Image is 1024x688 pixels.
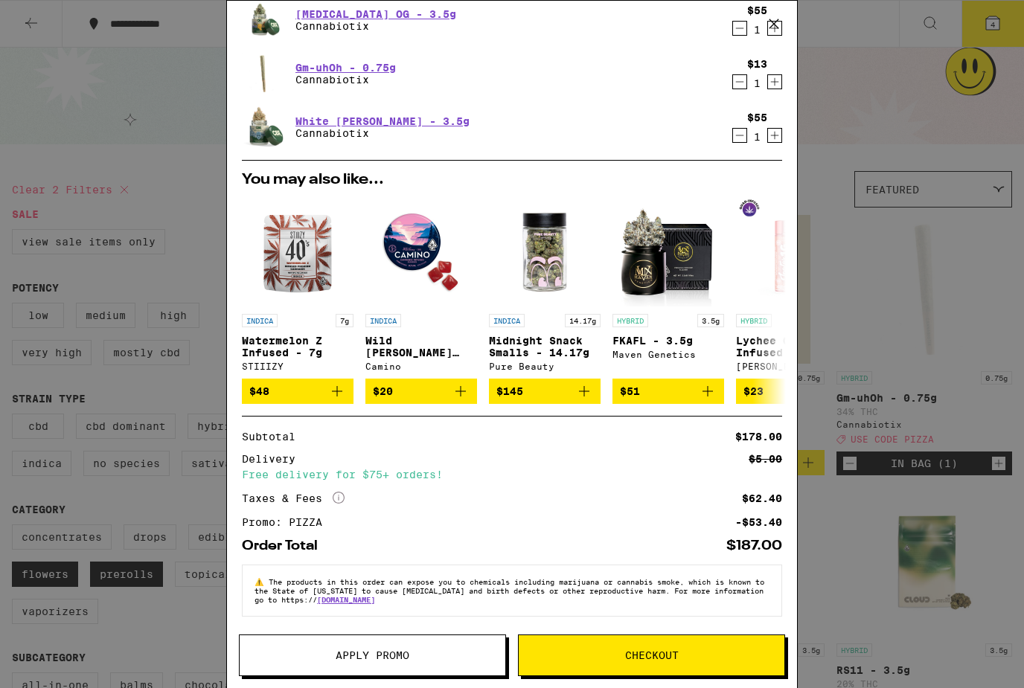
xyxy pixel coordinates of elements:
[242,173,782,187] h2: You may also like...
[365,379,477,404] button: Add to bag
[625,650,679,660] span: Checkout
[612,314,648,327] p: HYBRID
[736,314,772,327] p: HYBRID
[365,335,477,359] p: Wild [PERSON_NAME] Chill Gummies
[365,361,477,371] div: Camino
[736,361,848,371] div: [PERSON_NAME]
[736,335,848,359] p: Lychee Quad Infused - 1g
[518,634,785,676] button: Checkout
[732,128,747,143] button: Decrement
[242,195,353,306] img: STIIIZY - Watermelon Z Infused - 7g
[612,195,724,379] a: Open page for FKAFL - 3.5g from Maven Genetics
[365,195,477,306] img: Camino - Wild Berry Chill Gummies
[697,314,724,327] p: 3.5g
[742,493,782,504] div: $62.40
[317,595,375,604] a: [DOMAIN_NAME]
[747,77,767,89] div: 1
[255,577,764,604] span: The products in this order can expose you to chemicals including marijuana or cannabis smoke, whi...
[295,127,470,139] p: Cannabiotix
[747,24,767,36] div: 1
[242,517,333,527] div: Promo: PIZZA
[732,21,747,36] button: Decrement
[242,431,306,442] div: Subtotal
[242,53,284,94] img: Cannabiotix - Gm-uhOh - 0.75g
[365,314,401,327] p: INDICA
[736,195,848,379] a: Open page for Lychee Quad Infused - 1g from Jeeter
[489,314,525,327] p: INDICA
[242,314,278,327] p: INDICA
[612,350,724,359] div: Maven Genetics
[743,385,764,397] span: $23
[242,335,353,359] p: Watermelon Z Infused - 7g
[489,195,601,306] img: Pure Beauty - Midnight Snack Smalls - 14.17g
[489,335,601,359] p: Midnight Snack Smalls - 14.17g
[295,74,396,86] p: Cannabiotix
[565,314,601,327] p: 14.17g
[295,115,470,127] a: White [PERSON_NAME] - 3.5g
[726,539,782,553] div: $187.00
[620,385,640,397] span: $51
[767,74,782,89] button: Increment
[242,539,328,553] div: Order Total
[295,62,396,74] a: Gm-uhOh - 0.75g
[767,128,782,143] button: Increment
[735,517,782,527] div: -$53.40
[747,4,767,16] div: $55
[736,379,848,404] button: Add to bag
[239,634,506,676] button: Apply Promo
[736,195,848,306] img: Jeeter - Lychee Quad Infused - 1g
[496,385,523,397] span: $145
[735,431,782,442] div: $178.00
[242,469,782,480] div: Free delivery for $75+ orders!
[295,20,456,32] p: Cannabiotix
[749,454,782,464] div: $5.00
[242,361,353,371] div: STIIIZY
[336,650,409,660] span: Apply Promo
[489,195,601,379] a: Open page for Midnight Snack Smalls - 14.17g from Pure Beauty
[732,74,747,89] button: Decrement
[612,379,724,404] button: Add to bag
[242,379,353,404] button: Add to bag
[747,58,767,70] div: $13
[365,195,477,379] a: Open page for Wild Berry Chill Gummies from Camino
[489,379,601,404] button: Add to bag
[242,492,345,505] div: Taxes & Fees
[295,8,456,20] a: [MEDICAL_DATA] OG - 3.5g
[373,385,393,397] span: $20
[612,195,724,306] img: Maven Genetics - FKAFL - 3.5g
[249,385,269,397] span: $48
[612,335,724,347] p: FKAFL - 3.5g
[489,361,601,371] div: Pure Beauty
[336,314,353,327] p: 7g
[242,195,353,379] a: Open page for Watermelon Z Infused - 7g from STIIIZY
[747,112,767,123] div: $55
[242,106,284,148] img: Cannabiotix - White Walker OG - 3.5g
[255,577,269,586] span: ⚠️
[747,131,767,143] div: 1
[242,454,306,464] div: Delivery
